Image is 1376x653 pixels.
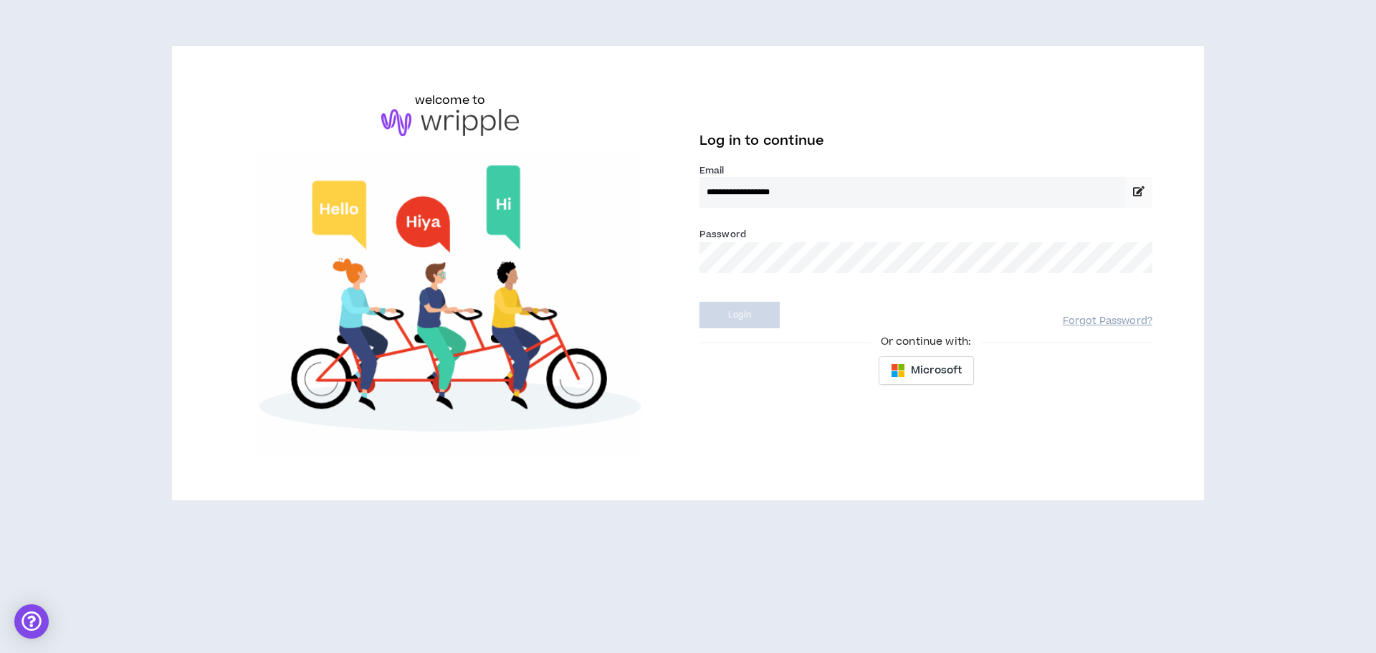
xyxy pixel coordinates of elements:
label: Email [699,164,1152,177]
button: Login [699,302,780,328]
a: Forgot Password? [1063,315,1152,328]
div: Open Intercom Messenger [14,604,49,639]
span: Microsoft [911,363,962,378]
h6: welcome to [415,92,486,109]
span: Or continue with: [871,334,981,350]
span: Log in to continue [699,132,824,150]
label: Password [699,228,746,241]
img: Welcome to Wripple [224,151,677,454]
img: logo-brand.png [381,109,519,136]
button: Microsoft [879,356,974,385]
